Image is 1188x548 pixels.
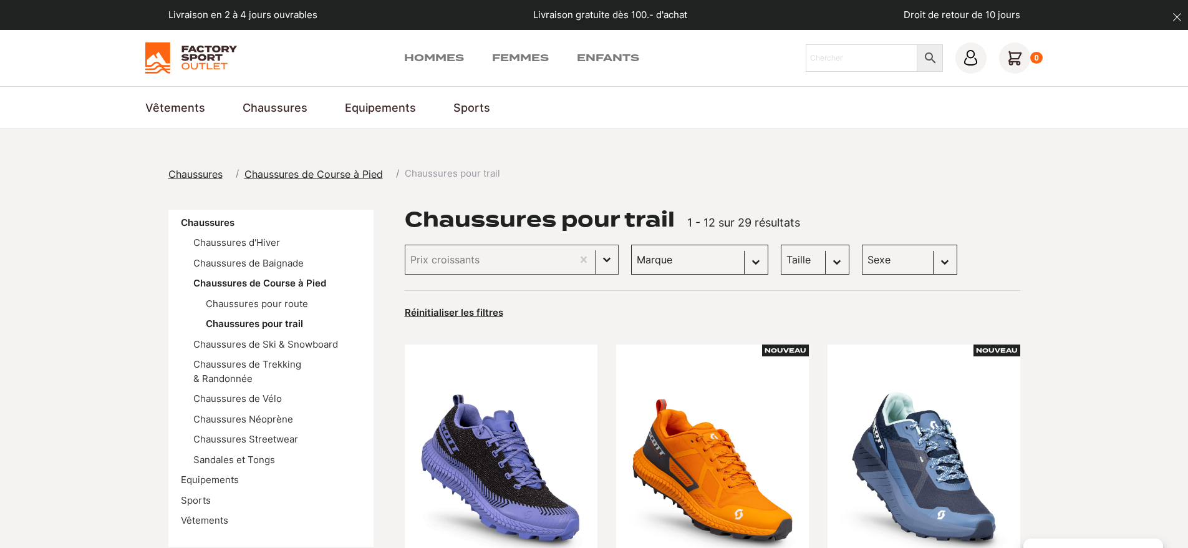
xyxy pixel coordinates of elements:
p: Livraison en 2 à 4 jours ouvrables [168,8,317,22]
a: Chaussures [181,217,234,228]
a: Equipements [345,99,416,116]
span: 1 - 12 sur 29 résultats [687,216,800,229]
button: Basculer la liste [596,245,618,274]
a: Vêtements [181,514,228,526]
a: Chaussures [168,167,230,182]
button: Effacer [572,245,595,274]
a: Chaussures de Trekking & Randonnée [193,358,301,384]
button: Réinitialiser les filtres [405,306,503,319]
a: Chaussures pour trail [206,318,303,330]
a: Sandales et Tongs [193,454,275,466]
span: Chaussures pour trail [405,167,500,181]
a: Equipements [181,474,239,486]
a: Chaussures d'Hiver [193,237,280,248]
a: Chaussures pour route [206,298,308,310]
a: Sports [181,494,211,506]
nav: breadcrumbs [168,167,500,182]
a: Chaussures de Course à Pied [193,277,326,289]
span: Chaussures de Course à Pied [244,168,383,180]
input: Chercher [806,44,917,72]
a: Chaussures de Ski & Snowboard [193,338,338,350]
a: Chaussures Néoprène [193,413,293,425]
h1: Chaussures pour trail [405,210,675,230]
img: Factory Sport Outlet [145,42,237,74]
span: Chaussures [168,168,223,180]
a: Enfants [577,51,639,66]
button: dismiss [1166,6,1188,28]
a: Chaussures Streetwear [193,433,298,445]
a: Chaussures de Vélo [193,393,282,404]
a: Sports [453,99,490,116]
div: 0 [1030,52,1043,64]
a: Chaussures [243,99,307,116]
a: Femmes [492,51,549,66]
a: Chaussures de Baignade [193,257,304,269]
a: Vêtements [145,99,205,116]
p: Livraison gratuite dès 100.- d'achat [533,8,687,22]
a: Chaussures de Course à Pied [244,167,390,182]
a: Hommes [404,51,464,66]
p: Droit de retour de 10 jours [904,8,1020,22]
